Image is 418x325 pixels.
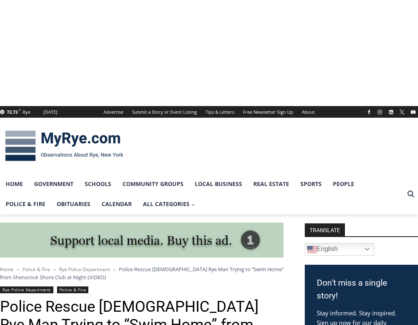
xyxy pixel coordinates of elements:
[43,108,57,116] div: [DATE]
[397,107,407,117] a: X
[137,194,201,214] a: All Categories
[239,106,298,118] a: Free Newsletter Sign Up
[295,174,327,194] a: Sports
[298,106,319,118] a: About
[79,174,117,194] a: Schools
[53,267,56,272] span: >
[29,174,79,194] a: Government
[189,174,248,194] a: Local Business
[248,174,295,194] a: Real Estate
[327,174,360,194] a: People
[99,106,319,118] nav: Secondary Navigation
[128,106,201,118] a: Submit a Story or Event Listing
[364,107,374,117] a: Facebook
[96,194,137,214] a: Calendar
[305,223,345,236] strong: TRANSLATE
[201,106,239,118] a: Tips & Letters
[117,174,189,194] a: Community Groups
[99,106,128,118] a: Advertise
[22,108,30,116] div: Rye
[22,266,50,273] a: Police & Fire
[375,107,385,117] a: Instagram
[305,243,374,256] a: English
[51,194,96,214] a: Obituaries
[113,267,116,272] span: >
[59,266,110,273] a: Rye Police Department
[57,286,89,293] a: Police & Fire
[408,107,418,117] a: YouTube
[404,187,418,201] button: View Search Form
[143,200,195,208] span: All Categories
[317,277,406,302] h3: Don't miss a single story!
[19,108,20,112] span: F
[386,107,396,117] a: Linkedin
[7,109,18,115] span: 72.73
[17,267,19,272] span: >
[307,245,317,254] img: en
